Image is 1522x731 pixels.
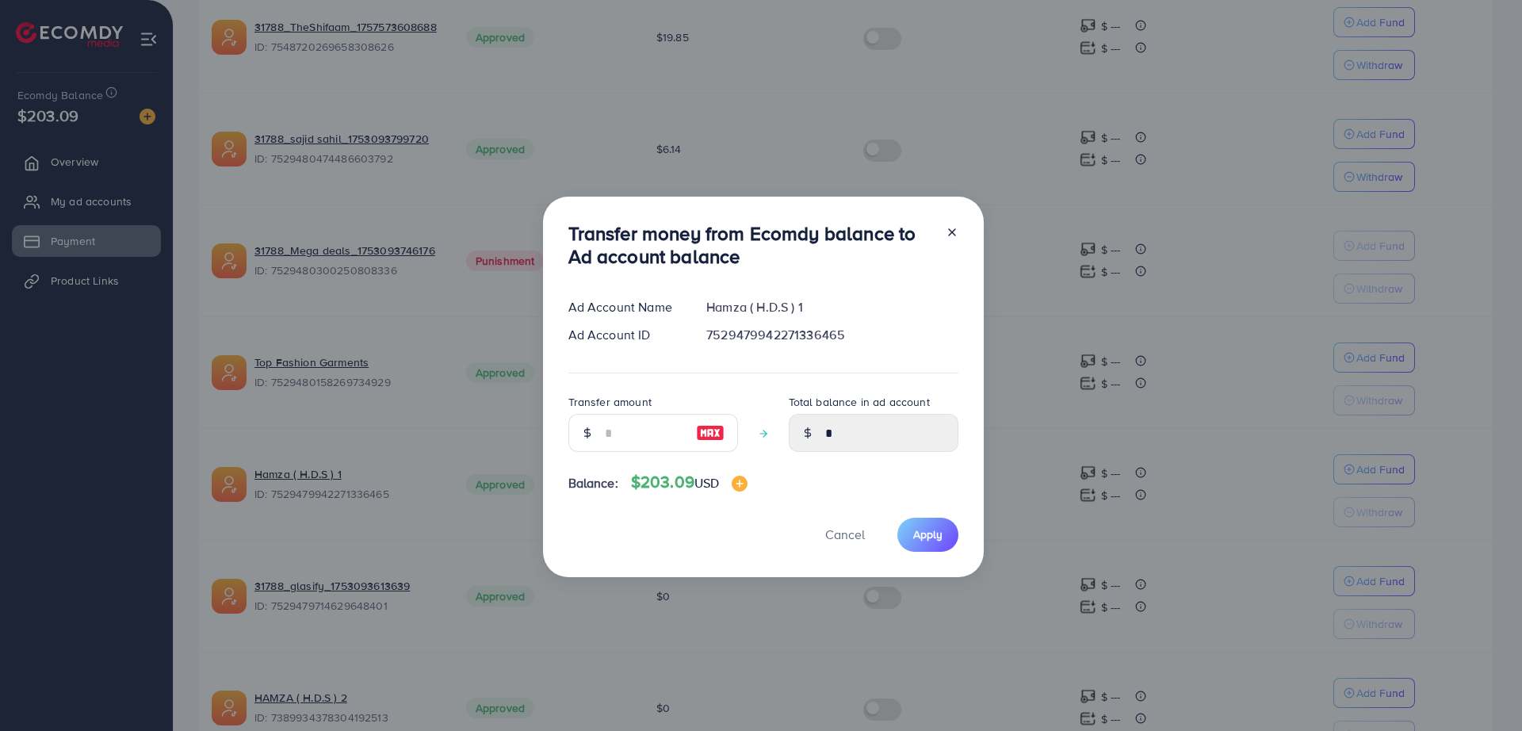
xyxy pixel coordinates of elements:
img: image [732,476,748,492]
button: Cancel [805,518,885,552]
h4: $203.09 [631,473,748,492]
span: USD [694,474,719,492]
label: Total balance in ad account [789,394,930,410]
span: Apply [913,526,943,542]
div: 7529479942271336465 [694,326,970,344]
img: image [696,423,725,442]
div: Ad Account ID [556,326,694,344]
div: Hamza ( H.D.S ) 1 [694,298,970,316]
h3: Transfer money from Ecomdy balance to Ad account balance [568,222,933,268]
label: Transfer amount [568,394,652,410]
span: Balance: [568,474,618,492]
div: Ad Account Name [556,298,694,316]
iframe: Chat [1455,660,1510,719]
button: Apply [897,518,958,552]
span: Cancel [825,526,865,543]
